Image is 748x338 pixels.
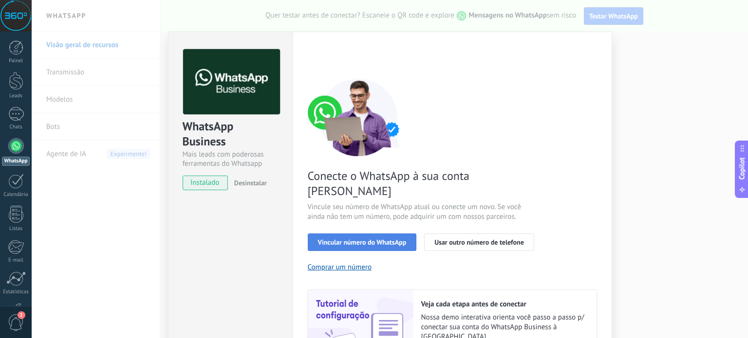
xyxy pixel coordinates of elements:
h2: Veja cada etapa antes de conectar [421,300,587,309]
div: Leads [2,93,30,99]
button: Usar outro número de telefone [424,233,534,251]
div: Calendário [2,192,30,198]
div: Mais leads com poderosas ferramentas do Whatsapp [183,150,279,168]
div: WhatsApp [2,157,30,166]
div: Painel [2,58,30,64]
div: WhatsApp Business [183,119,279,150]
span: 2 [18,311,25,319]
img: logo_main.png [183,49,280,115]
div: Estatísticas [2,289,30,295]
div: Listas [2,226,30,232]
span: Usar outro número de telefone [434,239,524,246]
img: connect number [308,78,410,156]
span: Vincule seu número de WhatsApp atual ou conecte um novo. Se você ainda não tem um número, pode ad... [308,202,540,222]
button: Vincular número do WhatsApp [308,233,417,251]
div: Chats [2,124,30,130]
button: Desinstalar [230,176,267,190]
span: instalado [183,176,227,190]
button: Comprar um número [308,263,372,272]
span: Desinstalar [234,178,267,187]
span: Vincular número do WhatsApp [318,239,407,246]
div: E-mail [2,257,30,264]
span: Copilot [737,157,747,179]
span: Conecte o WhatsApp à sua conta [PERSON_NAME] [308,168,540,198]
